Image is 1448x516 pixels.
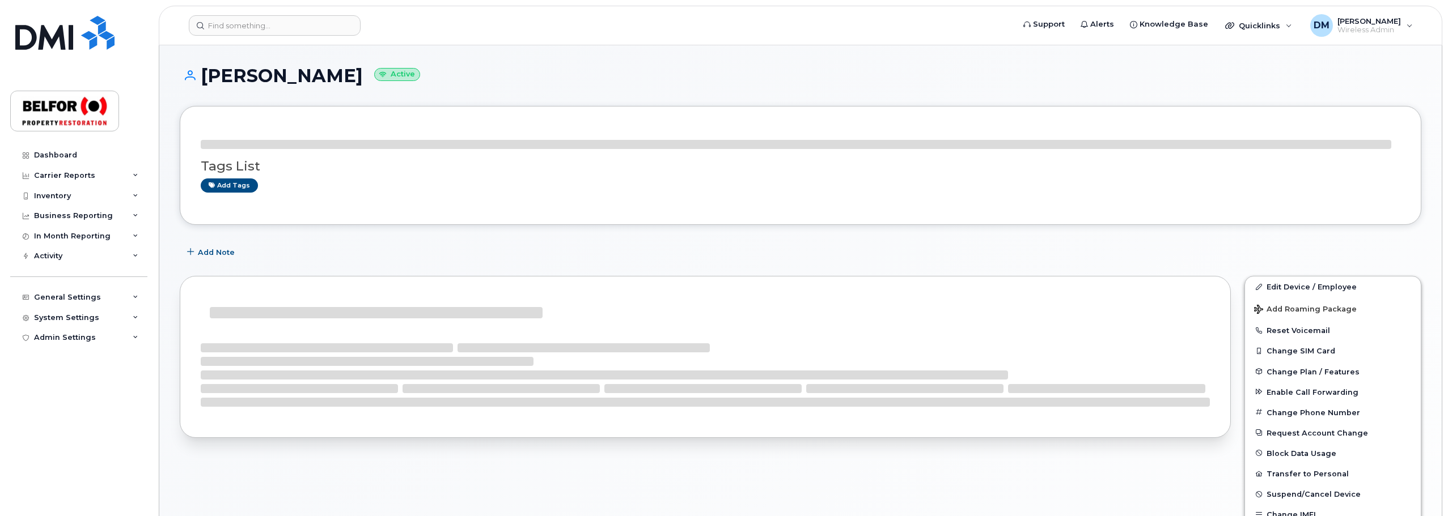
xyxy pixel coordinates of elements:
[1267,387,1358,396] span: Enable Call Forwarding
[1267,367,1360,376] span: Change Plan / Features
[201,159,1400,173] h3: Tags List
[374,68,420,81] small: Active
[1245,276,1421,297] a: Edit Device / Employee
[198,247,235,258] span: Add Note
[180,66,1421,86] h1: [PERSON_NAME]
[1245,423,1421,443] button: Request Account Change
[1245,340,1421,361] button: Change SIM Card
[1245,382,1421,402] button: Enable Call Forwarding
[1245,402,1421,423] button: Change Phone Number
[1245,484,1421,504] button: Suspend/Cancel Device
[1245,361,1421,382] button: Change Plan / Features
[1267,490,1361,498] span: Suspend/Cancel Device
[1245,443,1421,463] button: Block Data Usage
[1245,297,1421,320] button: Add Roaming Package
[1245,320,1421,340] button: Reset Voicemail
[1245,463,1421,484] button: Transfer to Personal
[1254,305,1357,315] span: Add Roaming Package
[201,178,258,193] a: Add tags
[180,242,244,262] button: Add Note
